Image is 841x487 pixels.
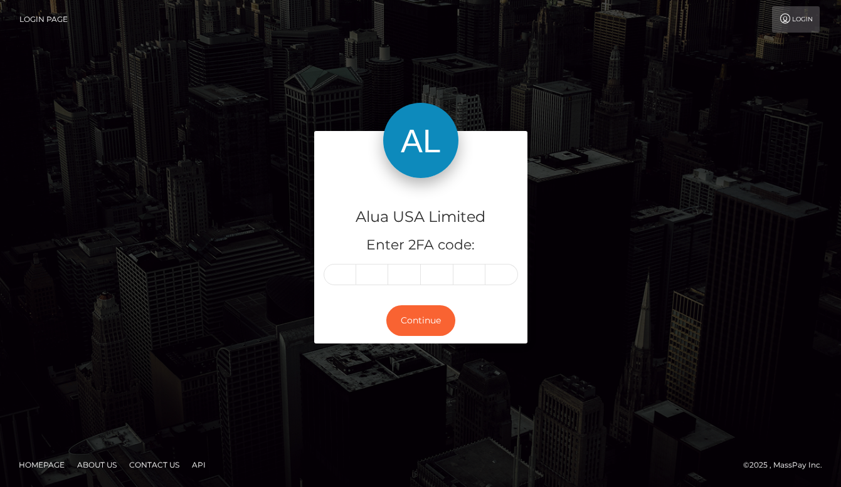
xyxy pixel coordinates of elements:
[187,455,211,474] a: API
[772,6,820,33] a: Login
[383,103,458,178] img: Alua USA Limited
[743,458,832,472] div: © 2025 , MassPay Inc.
[72,455,122,474] a: About Us
[386,305,455,336] button: Continue
[19,6,68,33] a: Login Page
[324,236,518,255] h5: Enter 2FA code:
[14,455,70,474] a: Homepage
[324,206,518,228] h4: Alua USA Limited
[124,455,184,474] a: Contact Us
